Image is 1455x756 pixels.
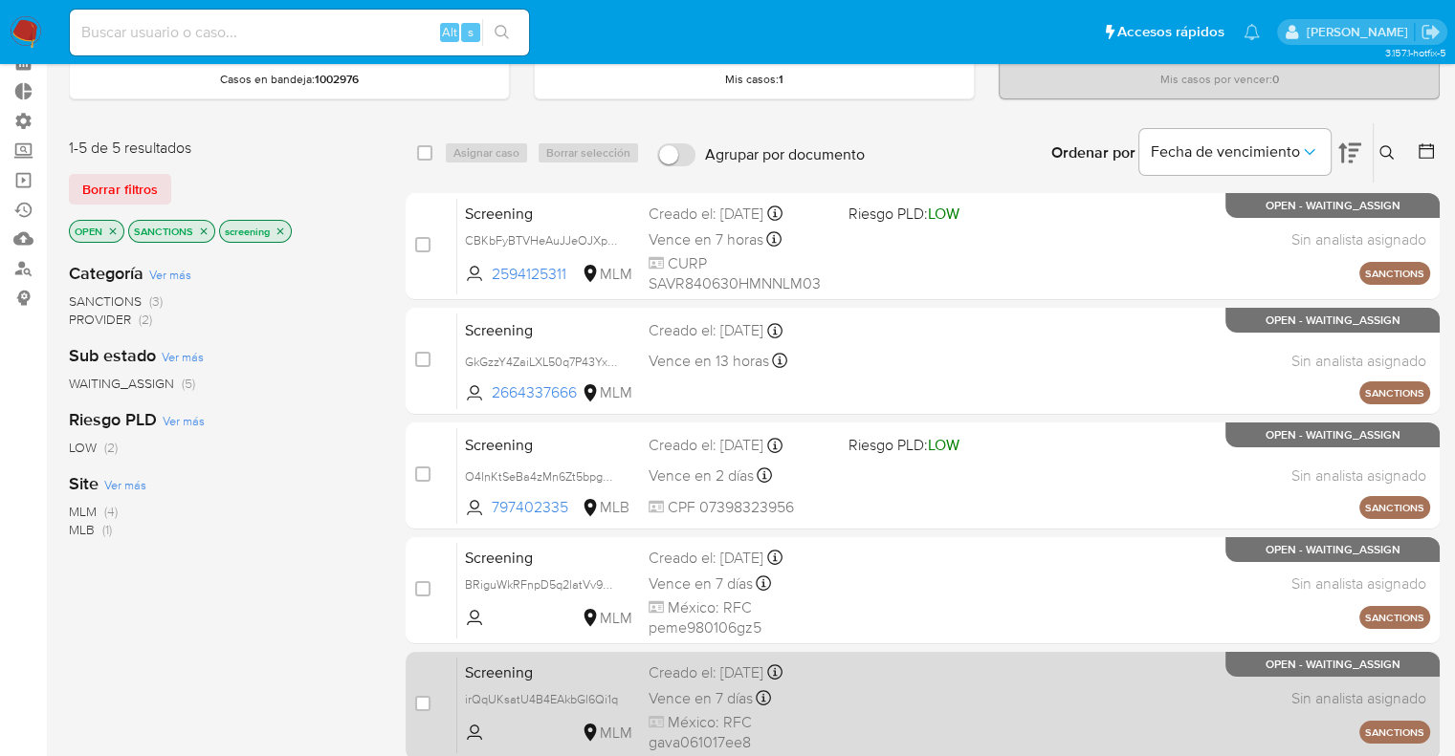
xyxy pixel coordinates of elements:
[468,23,474,41] span: s
[1117,22,1224,42] span: Accesos rápidos
[1244,24,1260,40] a: Notificaciones
[1306,23,1414,41] p: marianela.tarsia@mercadolibre.com
[1384,45,1445,60] span: 3.157.1-hotfix-5
[442,23,457,41] span: Alt
[1421,22,1441,42] a: Salir
[70,20,529,45] input: Buscar usuario o caso...
[482,19,521,46] button: search-icon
